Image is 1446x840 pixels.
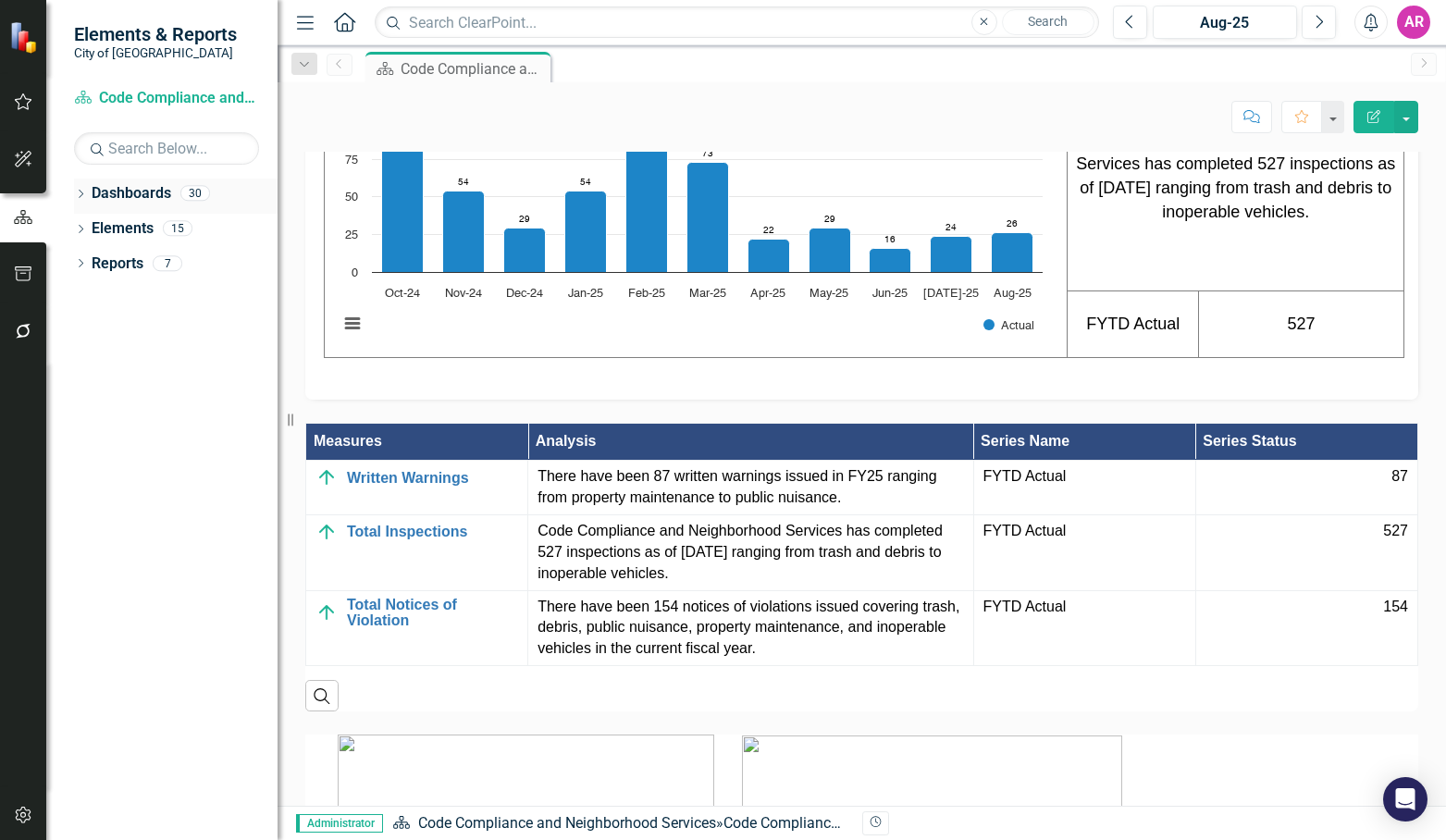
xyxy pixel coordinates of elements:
[1068,290,1199,357] td: FYTD Actual
[418,814,716,832] a: Code Compliance and Neighborhood Services
[1199,290,1404,357] td: 527
[92,218,154,240] a: Elements
[528,461,973,515] td: Double-Click to Edit
[870,248,911,272] path: Jun-25, 16. Actual.
[723,814,1097,832] div: Code Compliance and Neighborhood Services Dashboard
[1383,597,1408,618] span: 154
[306,461,528,515] td: Double-Click to Edit Right Click for Context Menu
[923,288,979,300] text: [DATE]-25
[983,318,1034,332] button: Show Actual
[538,597,963,661] p: There have been 154 notices of violations issued covering trash, debris, public nuisance, propert...
[506,288,543,300] text: Dec-24
[74,23,237,45] span: Elements & Reports
[1153,6,1297,39] button: Aug-25
[568,288,603,300] text: Jan-25
[92,183,171,204] a: Dashboards
[74,132,259,165] input: Search Below...
[565,191,607,272] path: Jan-25, 54. Actual.
[994,288,1032,300] text: Aug-25
[748,239,790,272] path: Apr-25, 22. Actual.
[884,235,896,244] text: 16
[810,288,848,300] text: May-25
[945,223,957,232] text: 24
[347,524,518,540] a: Total Inspections
[750,288,785,300] text: Apr-25
[1002,9,1094,35] button: Search
[74,45,237,60] small: City of [GEOGRAPHIC_DATA]
[1159,12,1291,34] div: Aug-25
[1068,39,1404,291] td: Analysis:
[931,236,972,272] path: Jul-25, 24. Actual.
[445,288,482,300] text: Nov-24
[8,20,42,54] img: ClearPoint Strategy
[983,466,1186,488] span: FYTD Actual
[528,590,973,666] td: Double-Click to Edit
[345,229,358,241] text: 25
[315,601,338,624] img: On Target
[375,6,1099,39] input: Search ClearPoint...
[702,149,713,158] text: 73
[347,470,518,487] a: Written Warnings
[345,154,358,167] text: 75
[580,178,591,187] text: 54
[1391,466,1408,488] span: 87
[315,521,338,543] img: On Target
[824,215,835,224] text: 29
[306,590,528,666] td: Double-Click to Edit Right Click for Context Menu
[504,228,546,272] path: Dec-24, 29. Actual.
[385,288,420,300] text: Oct-24
[983,597,1186,618] span: FYTD Actual
[345,191,358,204] text: 50
[519,215,530,224] text: 29
[1007,219,1018,229] text: 26
[401,57,546,80] div: Code Compliance and Neighborhood Services Dashboard
[382,114,424,272] path: Oct-24, 105. Actual.
[92,253,143,275] a: Reports
[1397,6,1430,39] button: AR
[163,221,192,237] div: 15
[687,162,729,272] path: Mar-25, 73. Actual.
[538,521,963,585] p: Code Compliance and Neighborhood Services has completed 527 inspections as of [DATE] ranging from...
[180,186,210,202] div: 30
[352,267,358,279] text: 0
[626,129,668,272] path: Feb-25, 95. Actual.
[74,88,259,109] a: Code Compliance and Neighborhood Services
[458,178,469,187] text: 54
[763,226,774,235] text: 22
[538,466,963,509] p: There have been 87 written warnings issued in FY25 ranging from property maintenance to public nu...
[315,466,338,488] img: On Target
[329,75,1062,352] div: Chart. Highcharts interactive chart.
[1028,14,1068,29] span: Search
[329,75,1052,352] svg: Interactive chart
[153,255,182,271] div: 7
[872,288,908,300] text: Jun-25
[628,288,665,300] text: Feb-25
[992,232,1033,272] path: Aug-25, 26. Actual.
[1072,129,1399,224] p: Code Compliance and Neighborhood Services has completed 527 inspections as of [DATE] ranging from...
[1383,777,1427,821] div: Open Intercom Messenger
[983,521,1186,542] span: FYTD Actual
[689,288,726,300] text: Mar-25
[810,228,851,272] path: May-25, 29. Actual.
[306,515,528,591] td: Double-Click to Edit Right Click for Context Menu
[528,515,973,591] td: Double-Click to Edit
[347,597,518,629] a: Total Notices of Violation
[392,813,848,834] div: »
[340,311,365,337] button: View chart menu, Chart
[443,191,485,272] path: Nov-24, 54. Actual.
[296,814,383,833] span: Administrator
[1383,521,1408,542] span: 527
